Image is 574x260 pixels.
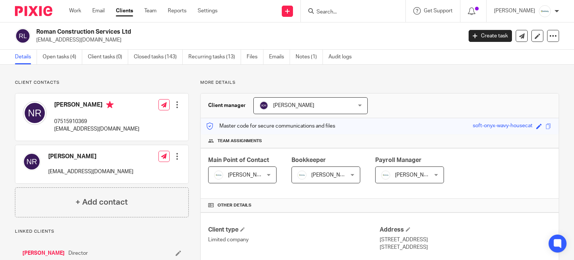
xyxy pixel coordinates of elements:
[494,7,535,15] p: [PERSON_NAME]
[259,101,268,110] img: svg%3E
[380,244,551,251] p: [STREET_ADDRESS]
[208,102,246,109] h3: Client manager
[22,250,65,257] a: [PERSON_NAME]
[23,101,47,125] img: svg%3E
[395,172,436,178] span: [PERSON_NAME]
[15,229,189,235] p: Linked clients
[473,122,533,131] div: soft-onyx-wavy-housecat
[134,50,183,64] a: Closed tasks (143)
[328,50,357,64] a: Audit logs
[247,50,263,64] a: Files
[217,138,262,144] span: Team assignments
[375,157,422,163] span: Payroll Manager
[208,157,269,163] span: Main Point of Contact
[269,50,290,64] a: Emails
[69,7,81,15] a: Work
[297,171,306,180] img: Infinity%20Logo%20with%20Whitespace%20.png
[54,125,139,133] p: [EMAIL_ADDRESS][DOMAIN_NAME]
[198,7,217,15] a: Settings
[380,226,551,234] h4: Address
[469,30,512,42] a: Create task
[54,118,139,125] p: 07515910369
[48,153,133,160] h4: [PERSON_NAME]
[43,50,82,64] a: Open tasks (4)
[424,8,453,13] span: Get Support
[200,80,559,86] p: More details
[208,236,380,244] p: Limited company
[217,202,251,208] span: Other details
[15,6,52,16] img: Pixie
[23,153,41,171] img: svg%3E
[144,7,157,15] a: Team
[36,36,457,44] p: [EMAIL_ADDRESS][DOMAIN_NAME]
[15,80,189,86] p: Client contacts
[54,101,139,110] h4: [PERSON_NAME]
[36,28,373,36] h2: Roman Construction Services Ltd
[316,9,383,16] input: Search
[273,103,314,108] span: [PERSON_NAME]
[311,172,352,178] span: [PERSON_NAME]
[116,7,133,15] a: Clients
[228,172,269,178] span: [PERSON_NAME]
[92,7,105,15] a: Email
[68,250,88,257] span: Director
[75,196,128,208] h4: + Add contact
[539,5,551,17] img: Infinity%20Logo%20with%20Whitespace%20.png
[15,50,37,64] a: Details
[296,50,323,64] a: Notes (1)
[106,101,114,108] i: Primary
[214,171,223,180] img: Infinity%20Logo%20with%20Whitespace%20.png
[188,50,241,64] a: Recurring tasks (13)
[88,50,128,64] a: Client tasks (0)
[206,122,335,130] p: Master code for secure communications and files
[291,157,326,163] span: Bookkeeper
[208,226,380,234] h4: Client type
[168,7,186,15] a: Reports
[380,236,551,244] p: [STREET_ADDRESS]
[15,28,31,44] img: svg%3E
[48,168,133,175] p: [EMAIL_ADDRESS][DOMAIN_NAME]
[381,171,390,180] img: Infinity%20Logo%20with%20Whitespace%20.png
